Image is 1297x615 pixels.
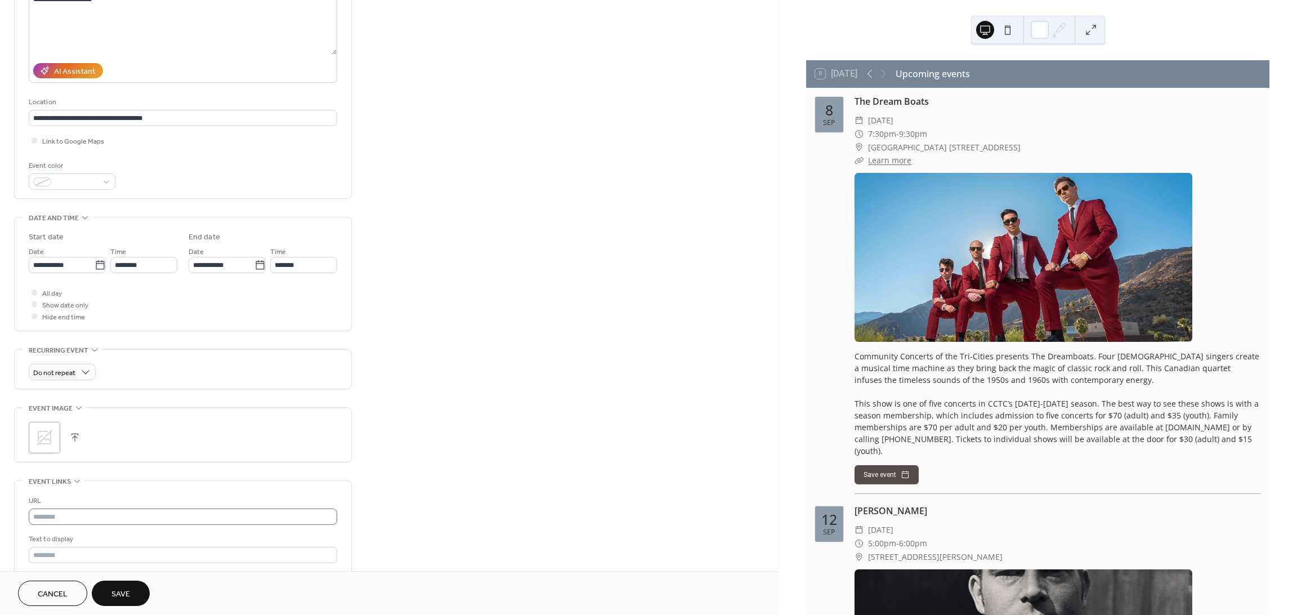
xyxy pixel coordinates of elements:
[868,523,893,537] span: [DATE]
[42,311,85,323] span: Hide end time
[29,476,71,488] span: Event links
[29,533,335,545] div: Text to display
[821,512,837,527] div: 12
[868,127,896,141] span: 7:30pm
[54,66,95,78] div: AI Assistant
[33,367,75,380] span: Do not repeat
[189,246,204,258] span: Date
[899,127,927,141] span: 9:30pm
[29,231,64,243] div: Start date
[896,537,899,550] span: -
[189,231,220,243] div: End date
[868,550,1003,564] span: [STREET_ADDRESS][PERSON_NAME]
[29,160,113,172] div: Event color
[855,523,864,537] div: ​
[42,136,104,148] span: Link to Google Maps
[868,537,896,550] span: 5:00pm
[868,141,1021,154] span: [GEOGRAPHIC_DATA] [STREET_ADDRESS]
[110,246,126,258] span: Time
[18,581,87,606] button: Cancel
[29,212,79,224] span: Date and time
[899,537,927,550] span: 6:00pm
[855,154,864,167] div: ​
[868,155,911,166] a: Learn more
[92,581,150,606] button: Save
[33,63,103,78] button: AI Assistant
[42,300,88,311] span: Show date only
[855,350,1260,457] div: Community Concerts of the Tri-Cities presents The Dreamboats. Four [DEMOGRAPHIC_DATA] singers cre...
[868,114,893,127] span: [DATE]
[896,67,970,81] div: Upcoming events
[823,119,835,127] div: Sep
[29,422,60,453] div: ;
[29,246,44,258] span: Date
[823,529,835,536] div: Sep
[29,495,335,507] div: URL
[111,589,130,600] span: Save
[855,114,864,127] div: ​
[29,403,73,415] span: Event image
[825,103,833,117] div: 8
[270,246,286,258] span: Time
[855,141,864,154] div: ​
[855,95,929,108] a: The Dream Boats
[29,96,335,108] div: Location
[42,288,62,300] span: All day
[38,589,68,600] span: Cancel
[855,537,864,550] div: ​
[855,465,919,484] button: Save event
[855,127,864,141] div: ​
[29,345,88,356] span: Recurring event
[896,127,899,141] span: -
[855,504,1260,518] div: [PERSON_NAME]
[855,550,864,564] div: ​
